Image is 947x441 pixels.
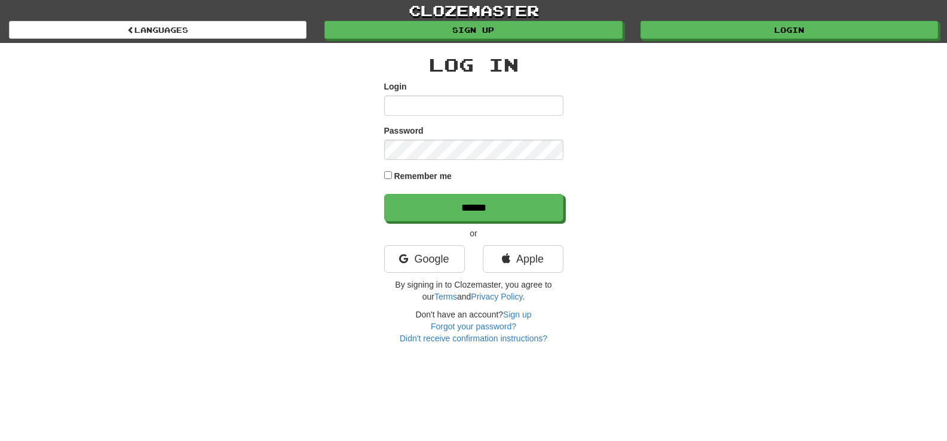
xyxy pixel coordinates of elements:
label: Remember me [394,170,452,182]
a: Didn't receive confirmation instructions? [400,334,547,343]
a: Privacy Policy [471,292,522,301]
p: By signing in to Clozemaster, you agree to our and . [384,279,563,303]
p: or [384,227,563,239]
label: Login [384,81,407,92]
a: Apple [483,245,563,273]
a: Google [384,245,465,273]
a: Sign up [503,310,531,319]
div: Don't have an account? [384,309,563,344]
a: Terms [434,292,457,301]
a: Login [640,21,938,39]
label: Password [384,125,424,137]
a: Sign up [324,21,622,39]
h2: Log In [384,55,563,75]
a: Forgot your password? [431,322,516,331]
a: Languages [9,21,307,39]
